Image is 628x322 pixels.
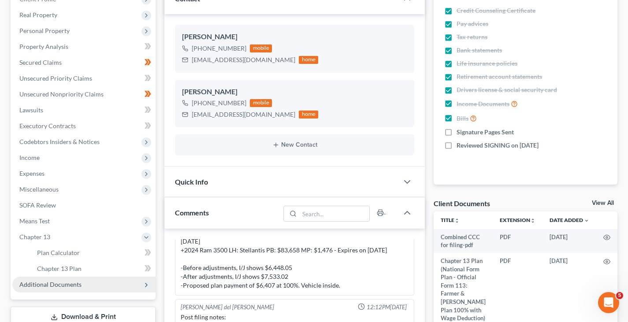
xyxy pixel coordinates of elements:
[182,141,407,148] button: New Contact
[584,218,589,223] i: expand_more
[19,233,50,241] span: Chapter 13
[19,122,76,130] span: Executory Contracts
[192,99,246,107] div: [PHONE_NUMBER]
[457,6,535,15] span: Credit Counseling Certificate
[434,199,490,208] div: Client Documents
[457,72,542,81] span: Retirement account statements
[12,197,156,213] a: SOFA Review
[457,141,539,150] span: Reviewed SIGNING on [DATE]
[457,33,487,41] span: Tax returns
[19,90,104,98] span: Unsecured Nonpriority Claims
[12,86,156,102] a: Unsecured Nonpriority Claims
[250,44,272,52] div: mobile
[182,87,407,97] div: [PERSON_NAME]
[434,229,493,253] td: Combined CCC for filing-pdf
[550,217,589,223] a: Date Added expand_more
[457,85,557,94] span: Drivers license & social security card
[30,261,156,277] a: Chapter 13 Plan
[616,292,623,299] span: 5
[19,106,43,114] span: Lawsuits
[441,217,460,223] a: Titleunfold_more
[192,44,246,53] div: [PHONE_NUMBER]
[19,170,45,177] span: Expenses
[592,200,614,206] a: View All
[12,102,156,118] a: Lawsuits
[175,208,209,217] span: Comments
[457,100,509,108] span: Income Documents
[457,46,502,55] span: Bank statements
[12,55,156,70] a: Secured Claims
[37,249,80,256] span: Plan Calculator
[19,59,62,66] span: Secured Claims
[19,281,82,288] span: Additional Documents
[19,217,50,225] span: Means Test
[182,32,407,42] div: [PERSON_NAME]
[12,118,156,134] a: Executory Contracts
[30,245,156,261] a: Plan Calculator
[192,56,295,64] div: [EMAIL_ADDRESS][DOMAIN_NAME]
[493,229,543,253] td: PDF
[543,229,596,253] td: [DATE]
[500,217,535,223] a: Extensionunfold_more
[19,154,40,161] span: Income
[19,138,100,145] span: Codebtors Insiders & Notices
[19,74,92,82] span: Unsecured Priority Claims
[19,185,59,193] span: Miscellaneous
[457,114,468,123] span: Bills
[300,206,370,221] input: Search...
[12,39,156,55] a: Property Analysis
[457,128,514,137] span: Signature Pages Sent
[299,111,318,118] div: home
[367,303,407,311] span: 12:12PM[DATE]
[37,265,82,272] span: Chapter 13 Plan
[457,59,517,68] span: Life insurance policies
[19,11,57,19] span: Real Property
[454,218,460,223] i: unfold_more
[192,110,295,119] div: [EMAIL_ADDRESS][DOMAIN_NAME]
[250,99,272,107] div: mobile
[299,56,318,64] div: home
[175,178,208,186] span: Quick Info
[181,303,274,311] div: [PERSON_NAME] del [PERSON_NAME]
[12,70,156,86] a: Unsecured Priority Claims
[457,19,488,28] span: Pay advices
[19,43,68,50] span: Property Analysis
[598,292,619,313] iframe: Intercom live chat
[19,27,70,34] span: Personal Property
[19,201,56,209] span: SOFA Review
[530,218,535,223] i: unfold_more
